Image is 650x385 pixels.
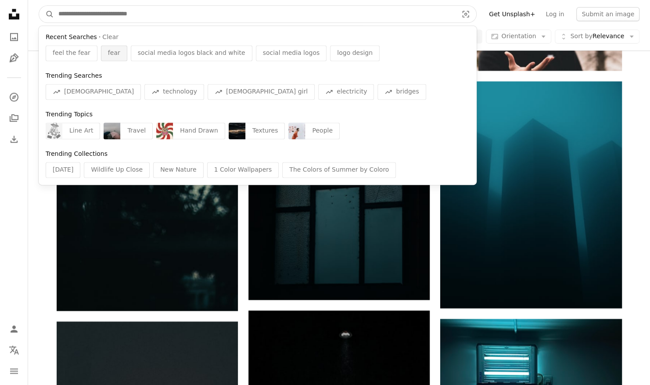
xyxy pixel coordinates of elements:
[555,30,639,44] button: Sort byRelevance
[245,122,285,139] div: Textures
[46,150,108,157] span: Trending Collections
[5,320,23,338] a: Log in / Sign up
[102,33,119,42] button: Clear
[440,191,621,198] a: a group of pyramids in a foggy sky
[540,7,569,21] a: Log in
[576,7,639,21] button: Submit an image
[263,49,320,58] span: social media logos
[53,49,90,58] span: feel the fear
[207,162,279,178] div: 1 Color Wallpapers
[57,193,238,201] a: a red exit sign with trees in the background
[46,33,470,42] div: ·
[46,33,97,42] span: Recent Searches
[337,49,373,58] span: logo design
[120,122,153,139] div: Travel
[173,122,225,139] div: Hand Drawn
[104,122,120,139] img: premium_photo-1756177506526-26fb2a726f4a
[62,122,100,139] div: Line Art
[5,88,23,106] a: Explore
[226,87,308,96] span: [DEMOGRAPHIC_DATA] girl
[5,130,23,148] a: Download History
[396,87,419,96] span: bridges
[5,109,23,127] a: Collections
[46,162,80,178] div: [DATE]
[440,81,621,308] img: a group of pyramids in a foggy sky
[455,6,476,22] button: Visual search
[486,30,551,44] button: Orientation
[570,32,624,41] span: Relevance
[84,162,150,178] div: Wildlife Up Close
[5,341,23,359] button: Language
[305,122,340,139] div: People
[138,49,245,58] span: social media logos black and white
[5,5,23,25] a: Home — Unsplash
[57,84,238,311] img: a red exit sign with trees in the background
[484,7,540,21] a: Get Unsplash+
[163,87,197,96] span: technology
[156,122,173,139] img: premium_vector-1730142533288-194cec6c8fed
[64,87,134,96] span: [DEMOGRAPHIC_DATA]
[570,33,592,40] span: Sort by
[282,162,396,178] div: The Colors of Summer by Coloro
[46,111,93,118] span: Trending Topics
[108,49,120,58] span: fear
[229,122,245,139] img: photo-1756232684964-09e6bee67c30
[288,122,305,139] img: premium_photo-1756163700959-70915d58a694
[5,28,23,46] a: Photos
[46,122,62,139] img: premium_vector-1752709911696-27a744dc32d9
[153,162,203,178] div: New Nature
[5,362,23,380] button: Menu
[39,5,477,23] form: Find visuals sitewide
[46,72,102,79] span: Trending Searches
[5,49,23,67] a: Illustrations
[501,33,536,40] span: Orientation
[39,6,54,22] button: Search Unsplash
[337,87,367,96] span: electricity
